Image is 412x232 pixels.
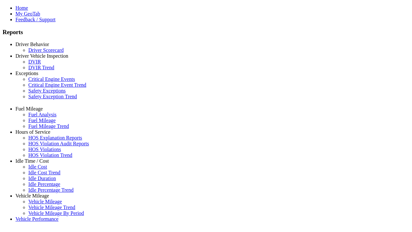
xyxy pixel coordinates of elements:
a: Fuel Mileage [28,118,56,123]
a: Driver Vehicle Inspection [15,53,68,59]
a: Fuel Analysis [28,112,57,117]
a: HOS Violation Trend [28,152,72,158]
a: Idle Percentage Trend [28,187,73,193]
h3: Reports [3,29,409,36]
a: Critical Engine Event Trend [28,82,86,88]
a: Vehicle Performance [15,216,59,222]
a: My GeoTab [15,11,40,16]
a: Idle Cost Trend [28,170,61,175]
a: Vehicle Mileage Trend [28,205,75,210]
a: Fuel Mileage [15,106,43,111]
a: Driver Behavior [15,42,49,47]
a: DVIR [28,59,41,64]
a: Vehicle Mileage By Period [28,210,84,216]
a: Idle Duration [28,176,56,181]
a: Exceptions [15,71,38,76]
a: HOS Violations [28,147,61,152]
a: Hours of Service [15,129,50,135]
a: Home [15,5,28,11]
a: Fuel Mileage Trend [28,123,69,129]
a: Vehicle Mileage [15,193,49,198]
a: HOS Explanation Reports [28,135,82,140]
a: DVIR Trend [28,65,54,70]
a: Feedback / Support [15,17,55,22]
a: HOS Violation Audit Reports [28,141,89,146]
a: Idle Percentage [28,181,60,187]
a: Idle Cost [28,164,47,169]
a: Safety Exceptions [28,88,66,93]
a: Driver Scorecard [28,47,64,53]
a: Idle Time / Cost [15,158,49,164]
a: Safety Exception Trend [28,94,77,99]
a: Vehicle Mileage [28,199,62,204]
a: Critical Engine Events [28,76,75,82]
